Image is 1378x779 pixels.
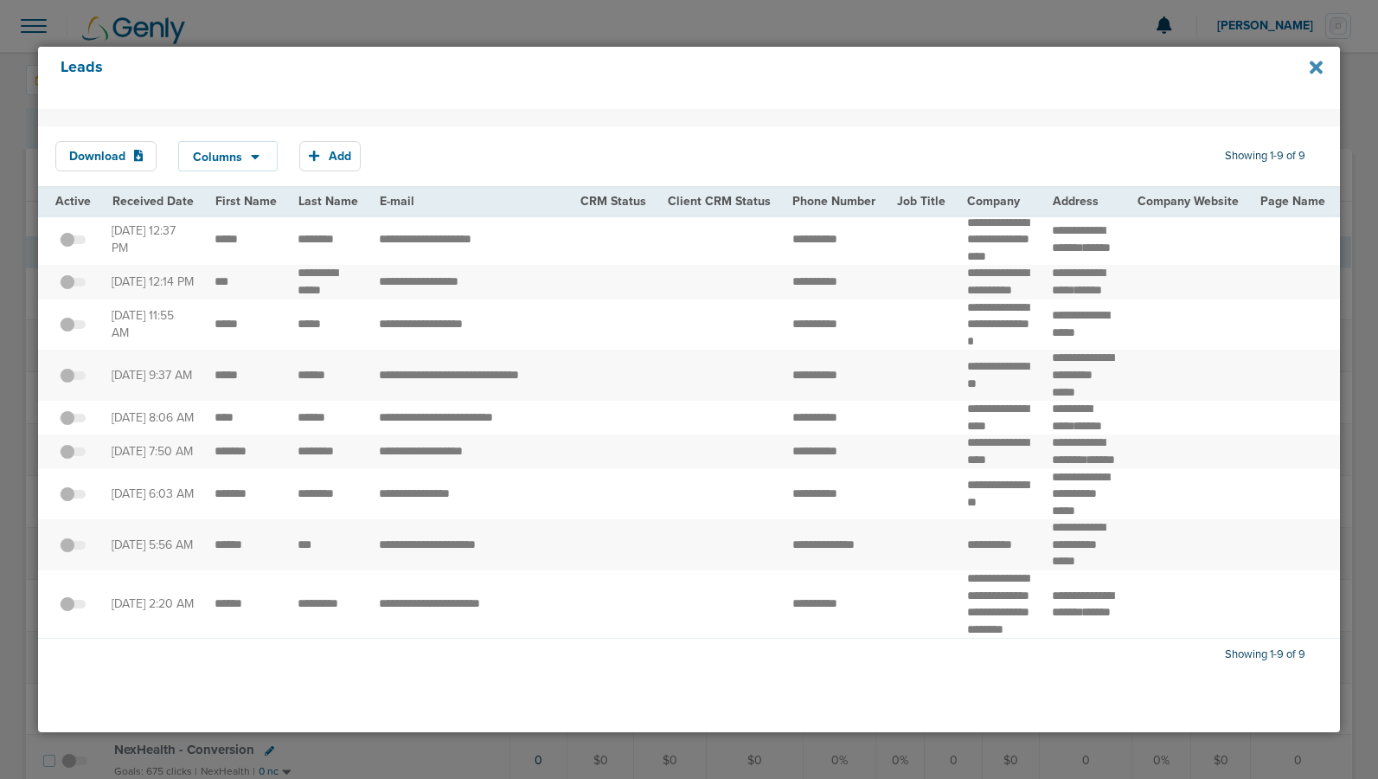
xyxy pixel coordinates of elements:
[792,194,875,209] span: Phone Number
[657,188,782,215] th: Client CRM Status
[380,194,414,209] span: E-mail
[61,58,1196,98] h4: Leads
[215,194,277,209] span: First Name
[101,519,204,570] td: [DATE] 5:56 AM
[55,141,157,171] button: Download
[55,194,91,209] span: Active
[957,188,1042,215] th: Company
[580,194,646,209] span: CRM Status
[101,265,204,299] td: [DATE] 12:14 PM
[1042,188,1126,215] th: Address
[1225,647,1305,662] span: Showing 1-9 of 9
[1225,149,1305,164] span: Showing 1-9 of 9
[193,151,242,164] span: Columns
[101,570,204,639] td: [DATE] 2:20 AM
[101,469,204,520] td: [DATE] 6:03 AM
[1250,188,1336,215] th: Page Name
[298,194,358,209] span: Last Name
[329,149,351,164] span: Add
[101,350,204,401] td: [DATE] 9:37 AM
[101,215,204,266] td: [DATE] 12:37 PM
[887,188,957,215] th: Job Title
[101,299,204,351] td: [DATE] 11:55 AM
[112,194,194,209] span: Received Date
[299,141,360,171] button: Add
[101,401,204,435] td: [DATE] 8:06 AM
[1127,188,1250,215] th: Company Website
[101,435,204,468] td: [DATE] 7:50 AM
